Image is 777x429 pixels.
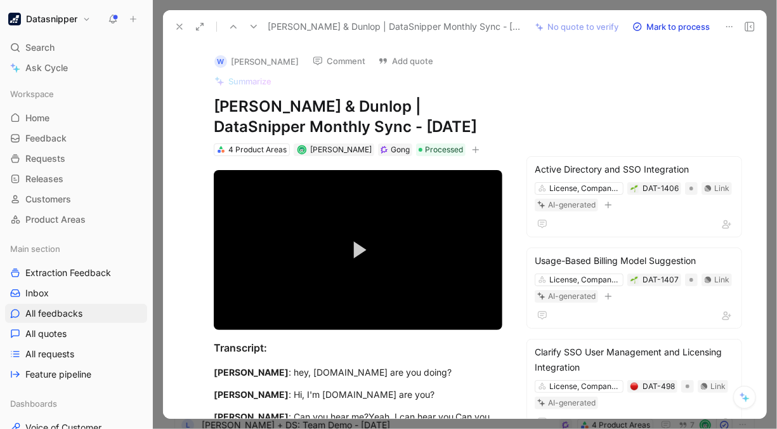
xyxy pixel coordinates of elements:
[214,367,289,378] mark: [PERSON_NAME]
[25,40,55,55] span: Search
[5,38,147,57] div: Search
[5,210,147,229] a: Product Areas
[228,143,287,156] div: 4 Product Areas
[548,397,596,409] div: AI-generated
[535,253,734,268] div: Usage-Based Billing Model Suggestion
[416,143,466,156] div: Processed
[25,368,91,381] span: Feature pipeline
[228,76,271,87] span: Summarize
[25,173,63,185] span: Releases
[209,52,304,71] button: W[PERSON_NAME]
[627,18,715,36] button: Mark to process
[548,290,596,303] div: AI-generated
[710,380,726,393] div: Link
[214,170,502,331] div: Video Player
[5,365,147,384] a: Feature pipeline
[5,239,147,258] div: Main section
[268,19,525,34] span: [PERSON_NAME] & Dunlop | DataSnipper Monthly Sync - [DATE]
[25,327,67,340] span: All quotes
[25,152,65,165] span: Requests
[214,96,502,137] h1: [PERSON_NAME] & Dunlop | DataSnipper Monthly Sync - [DATE]
[5,394,147,413] div: Dashboards
[10,88,54,100] span: Workspace
[5,284,147,303] a: Inbox
[630,382,639,391] button: 🔴
[714,274,729,286] div: Link
[549,380,620,393] div: License, Company & User Management
[535,162,734,177] div: Active Directory and SSO Integration
[372,52,439,70] button: Add quote
[630,383,638,390] img: 🔴
[25,213,86,226] span: Product Areas
[214,411,289,422] mark: [PERSON_NAME]
[5,149,147,168] a: Requests
[310,145,372,154] span: [PERSON_NAME]
[5,304,147,323] a: All feedbacks
[643,380,675,393] div: DAT-498
[643,182,679,195] div: DAT-1406
[214,55,227,68] div: W
[643,274,679,286] div: DAT-1407
[5,239,147,384] div: Main sectionExtraction FeedbackInboxAll feedbacksAll quotesAll requestsFeature pipeline
[630,185,638,192] img: 🌱
[5,169,147,188] a: Releases
[214,389,289,400] mark: [PERSON_NAME]
[25,348,74,360] span: All requests
[391,143,410,156] div: Gong
[549,274,620,286] div: License, Company & User Management
[530,18,624,36] button: No quote to verify
[214,388,502,401] div: : Hi, I'm [DOMAIN_NAME] are you?
[25,267,111,279] span: Extraction Feedback
[8,13,21,25] img: Datasnipper
[549,182,620,195] div: License, Company & User Management
[5,84,147,103] div: Workspace
[630,276,638,284] img: 🌱
[714,182,729,195] div: Link
[209,72,277,90] button: Summarize
[630,275,639,284] button: 🌱
[5,58,147,77] a: Ask Cycle
[5,345,147,364] a: All requests
[10,242,60,255] span: Main section
[25,112,49,124] span: Home
[535,345,734,375] div: Clarify SSO User Management and Licensing Integration
[214,366,502,379] div: : hey, [DOMAIN_NAME] are you doing?
[5,129,147,148] a: Feedback
[5,190,147,209] a: Customers
[336,228,379,272] button: Play Video
[425,143,463,156] span: Processed
[10,397,57,410] span: Dashboards
[548,199,596,211] div: AI-generated
[25,193,71,206] span: Customers
[5,324,147,343] a: All quotes
[307,52,371,70] button: Comment
[630,184,639,193] button: 🌱
[298,146,305,153] img: avatar
[25,132,67,145] span: Feedback
[214,340,502,355] div: Transcript:
[5,109,147,128] a: Home
[25,60,68,76] span: Ask Cycle
[26,13,77,25] h1: Datasnipper
[5,263,147,282] a: Extraction Feedback
[25,287,49,300] span: Inbox
[5,10,94,28] button: DatasnipperDatasnipper
[25,307,82,320] span: All feedbacks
